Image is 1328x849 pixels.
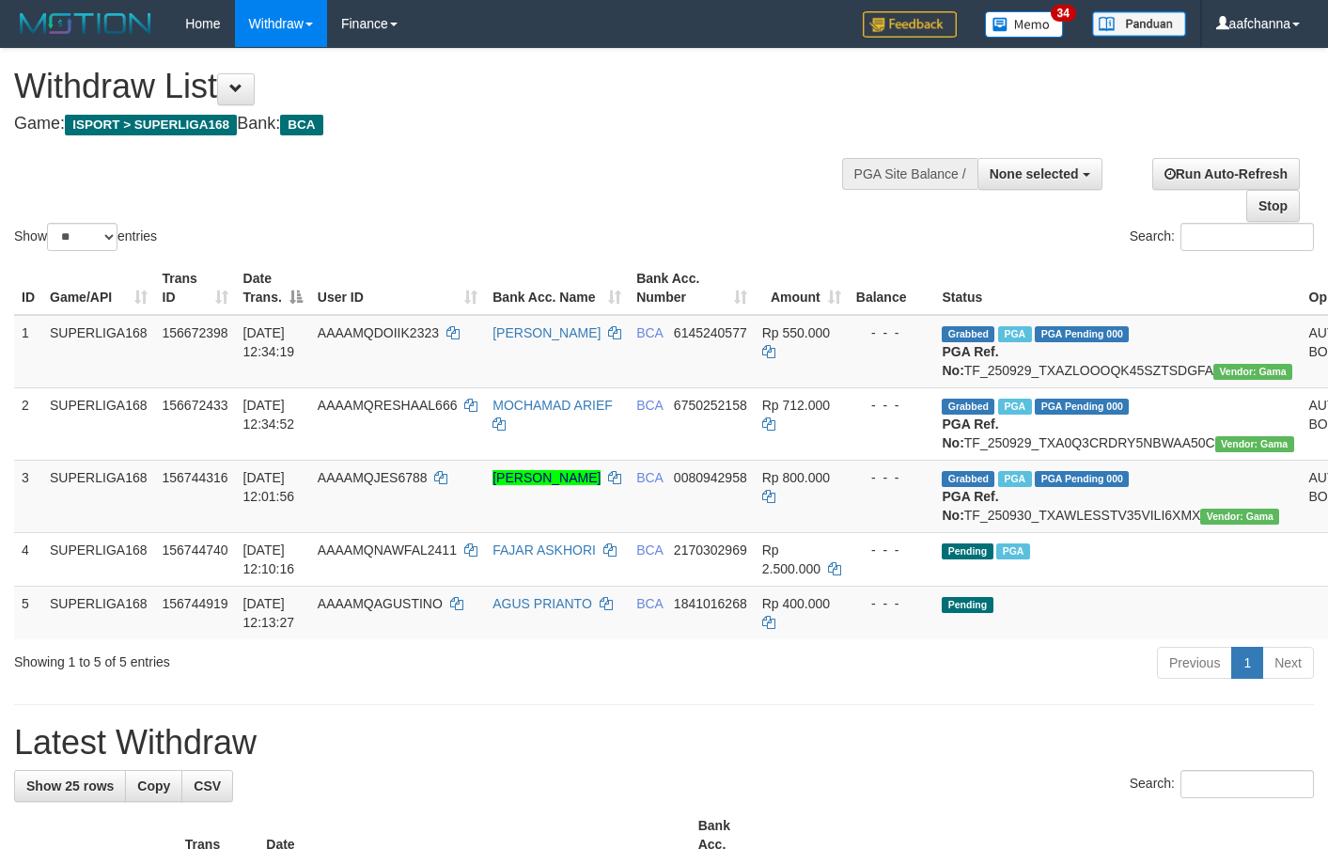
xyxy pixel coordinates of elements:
[1246,190,1300,222] a: Stop
[762,596,830,611] span: Rp 400.000
[1213,364,1292,380] span: Vendor URL: https://trx31.1velocity.biz
[14,770,126,802] a: Show 25 rows
[856,396,928,415] div: - - -
[318,470,428,485] span: AAAAMQJES6788
[42,532,155,586] td: SUPERLIGA168
[934,387,1301,460] td: TF_250929_TXA0Q3CRDRY5NBWAA50C
[942,344,998,378] b: PGA Ref. No:
[492,398,613,413] a: MOCHAMAD ARIEF
[14,645,539,671] div: Showing 1 to 5 of 5 entries
[181,770,233,802] a: CSV
[492,470,601,485] a: [PERSON_NAME]
[318,325,439,340] span: AAAAMQDOIIK2323
[1180,770,1314,798] input: Search:
[674,542,747,558] span: Copy 2170302969 to clipboard
[137,778,170,794] span: Copy
[863,11,957,38] img: Feedback.jpg
[996,543,1029,559] span: Marked by aafsoumeymey
[934,460,1301,532] td: TF_250930_TXAWLESSTV35VILI6XMX
[636,470,663,485] span: BCA
[14,460,42,532] td: 3
[942,489,998,523] b: PGA Ref. No:
[485,261,629,315] th: Bank Acc. Name: activate to sort column ascending
[1180,223,1314,251] input: Search:
[998,399,1031,415] span: Marked by aafsoycanthlai
[42,261,155,315] th: Game/API: activate to sort column ascending
[163,325,228,340] span: 156672398
[318,542,457,558] span: AAAAMQNAWFAL2411
[1130,223,1314,251] label: Search:
[990,166,1079,181] span: None selected
[856,323,928,342] div: - - -
[280,115,322,135] span: BCA
[236,261,310,315] th: Date Trans.: activate to sort column descending
[14,115,867,134] h4: Game: Bank:
[942,543,992,559] span: Pending
[492,325,601,340] a: [PERSON_NAME]
[14,223,157,251] label: Show entries
[163,470,228,485] span: 156744316
[856,594,928,613] div: - - -
[629,261,755,315] th: Bank Acc. Number: activate to sort column ascending
[14,586,42,639] td: 5
[1051,5,1076,22] span: 34
[674,398,747,413] span: Copy 6750252158 to clipboard
[1215,436,1294,452] span: Vendor URL: https://trx31.1velocity.biz
[14,68,867,105] h1: Withdraw List
[243,542,295,576] span: [DATE] 12:10:16
[14,261,42,315] th: ID
[636,596,663,611] span: BCA
[998,326,1031,342] span: Marked by aafsoycanthlai
[762,470,830,485] span: Rp 800.000
[125,770,182,802] a: Copy
[243,398,295,432] span: [DATE] 12:34:52
[977,158,1102,190] button: None selected
[674,325,747,340] span: Copy 6145240577 to clipboard
[492,542,596,558] a: FAJAR ASKHORI
[14,387,42,460] td: 2
[194,778,221,794] span: CSV
[985,11,1064,38] img: Button%20Memo.svg
[934,315,1301,388] td: TF_250929_TXAZLOOOQK45SZTSDGFA
[14,724,1314,762] h1: Latest Withdraw
[1200,509,1279,525] span: Vendor URL: https://trx31.1velocity.biz
[762,398,830,413] span: Rp 712.000
[243,596,295,630] span: [DATE] 12:13:27
[318,398,458,413] span: AAAAMQRESHAAL666
[842,158,977,190] div: PGA Site Balance /
[755,261,849,315] th: Amount: activate to sort column ascending
[762,542,820,576] span: Rp 2.500.000
[492,596,592,611] a: AGUS PRIANTO
[42,460,155,532] td: SUPERLIGA168
[674,470,747,485] span: Copy 0080942958 to clipboard
[1035,326,1129,342] span: PGA Pending
[1231,647,1263,679] a: 1
[42,315,155,388] td: SUPERLIGA168
[163,398,228,413] span: 156672433
[762,325,830,340] span: Rp 550.000
[856,541,928,559] div: - - -
[42,586,155,639] td: SUPERLIGA168
[155,261,236,315] th: Trans ID: activate to sort column ascending
[1035,399,1129,415] span: PGA Pending
[1157,647,1232,679] a: Previous
[942,597,992,613] span: Pending
[942,326,994,342] span: Grabbed
[14,315,42,388] td: 1
[163,596,228,611] span: 156744919
[243,470,295,504] span: [DATE] 12:01:56
[26,778,114,794] span: Show 25 rows
[849,261,935,315] th: Balance
[310,261,485,315] th: User ID: activate to sort column ascending
[318,596,443,611] span: AAAAMQAGUSTINO
[42,387,155,460] td: SUPERLIGA168
[998,471,1031,487] span: Marked by aafsoycanthlai
[1092,11,1186,37] img: panduan.png
[934,261,1301,315] th: Status
[636,325,663,340] span: BCA
[163,542,228,558] span: 156744740
[65,115,237,135] span: ISPORT > SUPERLIGA168
[674,596,747,611] span: Copy 1841016268 to clipboard
[14,9,157,38] img: MOTION_logo.png
[942,399,994,415] span: Grabbed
